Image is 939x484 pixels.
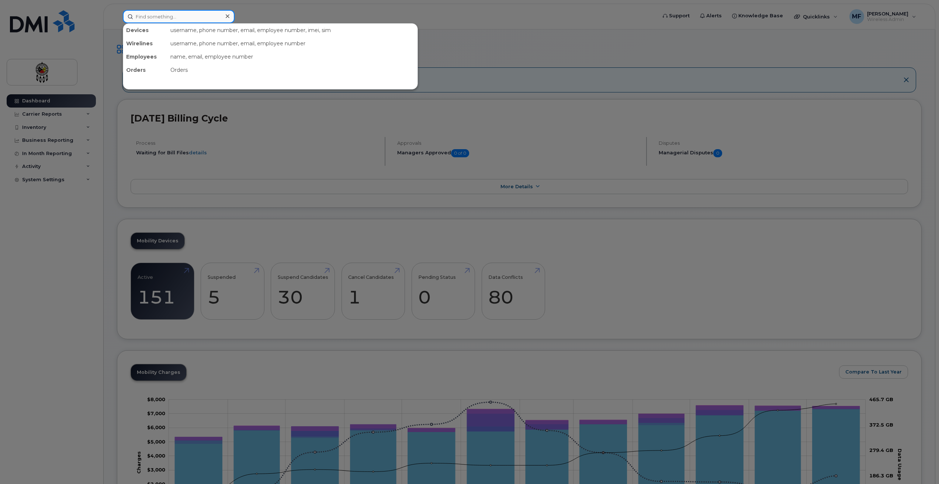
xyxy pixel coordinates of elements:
div: Wirelines [123,37,167,50]
div: Orders [123,63,167,77]
div: Devices [123,24,167,37]
div: username, phone number, email, employee number, imei, sim [167,24,417,37]
div: Employees [123,50,167,63]
div: username, phone number, email, employee number [167,37,417,50]
div: name, email, employee number [167,50,417,63]
div: Orders [167,63,417,77]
